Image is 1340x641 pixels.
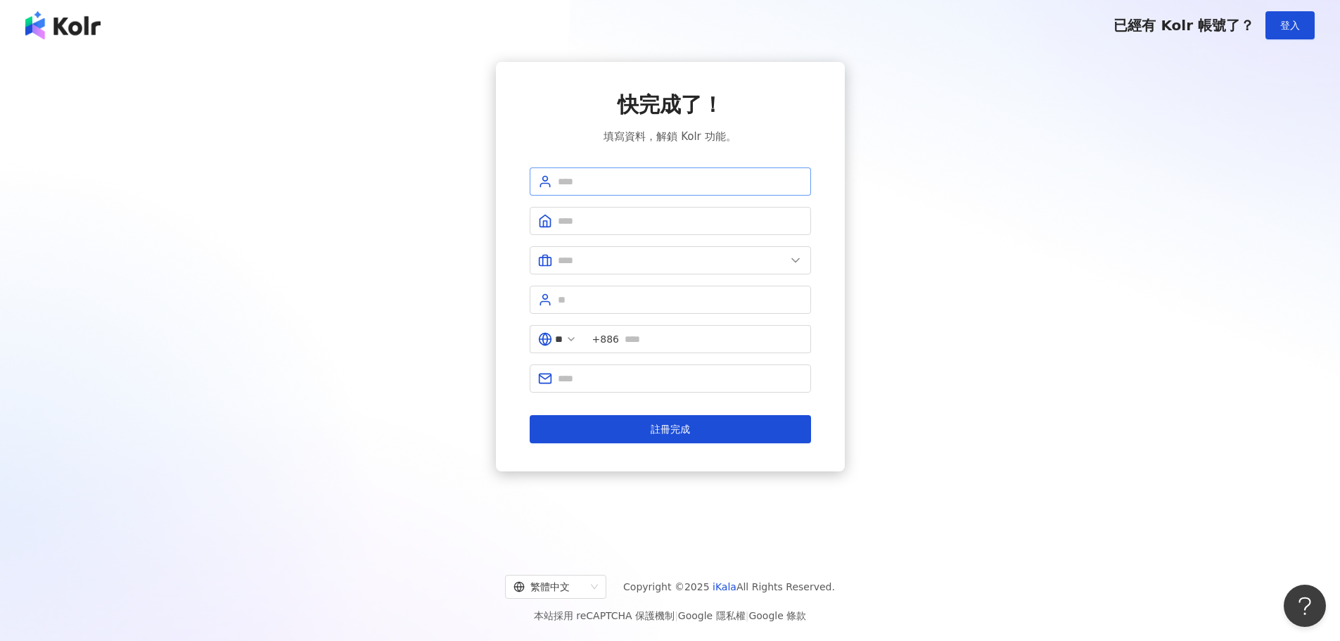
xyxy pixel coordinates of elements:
[530,415,811,443] button: 註冊完成
[1114,17,1254,34] span: 已經有 Kolr 帳號了？
[1265,11,1315,39] button: 登入
[713,581,736,592] a: iKala
[592,331,619,347] span: +886
[675,610,678,621] span: |
[746,610,749,621] span: |
[534,607,806,624] span: 本站採用 reCAPTCHA 保護機制
[748,610,806,621] a: Google 條款
[678,610,746,621] a: Google 隱私權
[1280,20,1300,31] span: 登入
[25,11,101,39] img: logo
[604,128,736,145] span: 填寫資料，解鎖 Kolr 功能。
[513,576,585,598] div: 繁體中文
[1284,585,1326,627] iframe: Help Scout Beacon - Open
[651,424,690,435] span: 註冊完成
[623,578,835,595] span: Copyright © 2025 All Rights Reserved.
[618,90,723,120] span: 快完成了！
